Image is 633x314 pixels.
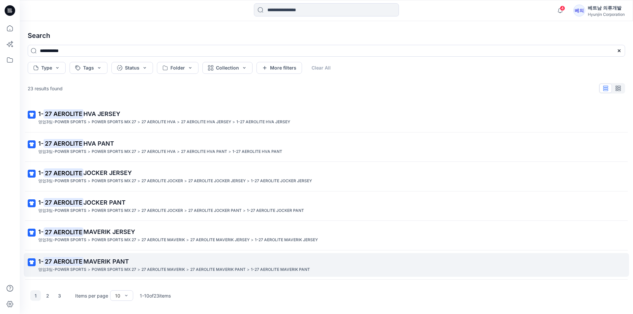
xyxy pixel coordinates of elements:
[24,253,629,277] a: 1-27 AEROLITEMAVERIK PANT영업3팀-POWER SPORTS>POWER SPORTS MX 27>27 AEROLITE MAVERIK>27 AEROLITE MAV...
[44,109,83,118] mark: 27 AEROLITE
[38,258,44,265] span: 1-
[228,148,231,155] p: >
[137,266,140,273] p: >
[190,266,246,273] p: 27 AEROLITE MAVERIK PANT
[256,62,302,74] button: More filters
[186,266,189,273] p: >
[92,148,136,155] p: POWER SPORTS MX 27
[44,257,83,266] mark: 27 AEROLITE
[38,169,44,176] span: 1-
[92,119,136,126] p: POWER SPORTS MX 27
[177,148,180,155] p: >
[70,62,107,74] button: Tags
[184,178,187,185] p: >
[141,207,183,214] p: 27 AEROLITE JOCKER
[38,178,86,185] p: 영업3팀-POWER SPORTS
[88,237,90,243] p: >
[255,237,318,243] p: 1-27 AEROLITE MAVERIK JERSEY
[88,148,90,155] p: >
[588,4,625,12] div: 베트남 의류개발
[202,62,253,74] button: Collection
[38,148,86,155] p: 영업3팀-POWER SPORTS
[137,148,140,155] p: >
[140,292,171,299] p: 1 - 10 of 23 items
[188,207,242,214] p: 27 AEROLITE JOCKER PANT
[92,178,136,185] p: POWER SPORTS MX 27
[83,228,135,235] span: MAVERIK JERSEY
[88,178,90,185] p: >
[75,292,108,299] p: Items per page
[38,110,44,117] span: 1-
[588,12,625,17] div: Hyunjin Corporation
[38,237,86,243] p: 영업3팀-POWER SPORTS
[83,140,114,147] span: HVA PANT
[236,119,290,126] p: 1-27 AEROLITE HVA JERSEY
[190,237,250,243] p: 27 AEROLITE MAVERIK JERSEY
[83,199,126,206] span: JOCKER PANT
[83,110,120,117] span: HVA JERSEY
[24,135,629,159] a: 1-27 AEROLITEHVA PANT영업3팀-POWER SPORTS>POWER SPORTS MX 27>27 AEROLITE HVA>27 AEROLITE HVA PANT>1-...
[24,105,629,129] a: 1-27 AEROLITEHVA JERSEY영업3팀-POWER SPORTS>POWER SPORTS MX 27>27 AEROLITE HVA>27 AEROLITE HVA JERSE...
[88,207,90,214] p: >
[232,148,282,155] p: 1-27 AEROLITE HVA PANT
[247,178,250,185] p: >
[188,178,246,185] p: 27 AEROLITE JOCKER JERSEY
[177,119,180,126] p: >
[137,178,140,185] p: >
[141,178,183,185] p: 27 AEROLITE JOCKER
[83,169,132,176] span: JOCKER JERSEY
[54,290,65,301] button: 3
[88,119,90,126] p: >
[137,237,140,243] p: >
[247,207,304,214] p: 1-27 AEROLITE JOCKER PANT
[573,5,585,16] div: 베의
[38,119,86,126] p: 영업3팀-POWER SPORTS
[24,194,629,218] a: 1-27 AEROLITEJOCKER PANT영업3팀-POWER SPORTS>POWER SPORTS MX 27>27 AEROLITE JOCKER>27 AEROLITE JOCKE...
[30,290,41,301] button: 1
[157,62,198,74] button: Folder
[38,207,86,214] p: 영업3팀-POWER SPORTS
[186,237,189,243] p: >
[22,26,630,45] h4: Search
[38,140,44,147] span: 1-
[28,85,63,92] p: 23 results found
[42,290,53,301] button: 2
[184,207,187,214] p: >
[44,139,83,148] mark: 27 AEROLITE
[243,207,246,214] p: >
[28,62,66,74] button: Type
[24,223,629,247] a: 1-27 AEROLITEMAVERIK JERSEY영업3팀-POWER SPORTS>POWER SPORTS MX 27>27 AEROLITE MAVERIK>27 AEROLITE M...
[247,266,250,273] p: >
[181,148,227,155] p: 27 AEROLITE HVA PANT
[141,237,185,243] p: 27 AEROLITE MAVERIK
[83,258,129,265] span: MAVERIK PANT
[141,148,176,155] p: 27 AEROLITE HVA
[141,119,176,126] p: 27 AEROLITE HVA
[38,199,44,206] span: 1-
[38,228,44,235] span: 1-
[88,266,90,273] p: >
[24,164,629,188] a: 1-27 AEROLITEJOCKER JERSEY영업3팀-POWER SPORTS>POWER SPORTS MX 27>27 AEROLITE JOCKER>27 AEROLITE JOC...
[232,119,235,126] p: >
[251,266,310,273] p: 1-27 AEROLITE MAVERIK PANT
[141,266,185,273] p: 27 AEROLITE MAVERIK
[44,227,83,237] mark: 27 AEROLITE
[137,207,140,214] p: >
[115,292,120,299] div: 10
[92,237,136,243] p: POWER SPORTS MX 27
[181,119,231,126] p: 27 AEROLITE HVA JERSEY
[44,198,83,207] mark: 27 AEROLITE
[92,266,136,273] p: POWER SPORTS MX 27
[560,6,565,11] span: 4
[92,207,136,214] p: POWER SPORTS MX 27
[38,266,86,273] p: 영업3팀-POWER SPORTS
[251,178,312,185] p: 1-27 AEROLITE JOCKER JERSEY
[137,119,140,126] p: >
[111,62,153,74] button: Status
[251,237,254,243] p: >
[44,168,83,178] mark: 27 AEROLITE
